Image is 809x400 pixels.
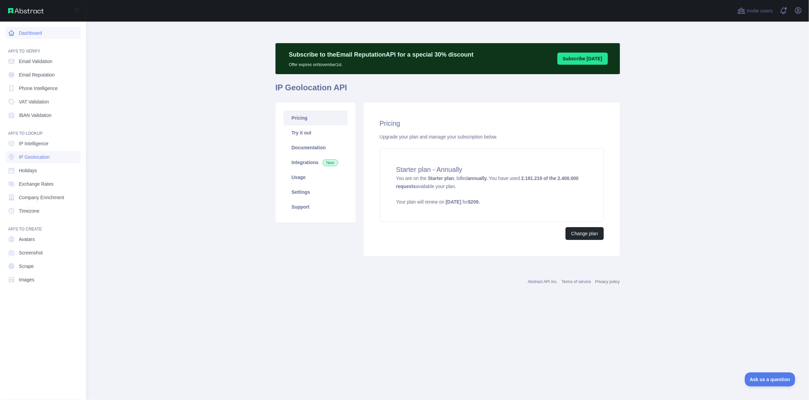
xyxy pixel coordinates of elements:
[19,98,49,105] span: VAT Validation
[5,40,81,54] div: API'S TO VERIFY
[468,199,480,205] strong: $ 209 .
[380,119,604,128] h2: Pricing
[396,165,587,174] h4: Starter plan - Annually
[284,155,347,170] a: Integrations New
[5,260,81,272] a: Scrape
[5,151,81,163] a: IP Geolocation
[284,185,347,199] a: Settings
[736,5,774,16] button: Invite users
[289,59,474,67] p: Offer expires on November 1st.
[5,164,81,177] a: Holidays
[428,176,454,181] strong: Starter plan
[19,71,55,78] span: Email Reputation
[5,274,81,286] a: Images
[5,247,81,259] a: Screenshot
[5,69,81,81] a: Email Reputation
[275,82,620,98] h1: IP Geolocation API
[562,279,591,284] a: Terms of service
[565,227,603,240] button: Change plan
[446,199,461,205] strong: [DATE]
[5,233,81,245] a: Avatars
[5,178,81,190] a: Exchange Rates
[396,176,587,205] span: You are on the , billed You have used available your plan.
[284,125,347,140] a: Try it out
[5,218,81,232] div: API'S TO CREATE
[5,82,81,94] a: Phone Intelligence
[284,111,347,125] a: Pricing
[5,27,81,39] a: Dashboard
[19,236,35,243] span: Avatars
[284,170,347,185] a: Usage
[284,199,347,214] a: Support
[19,276,34,283] span: Images
[380,133,604,140] div: Upgrade your plan and manage your subscription below.
[19,249,43,256] span: Screenshot
[19,154,50,160] span: IP Geolocation
[19,208,39,214] span: Timezone
[5,205,81,217] a: Timezone
[323,159,338,166] span: New
[557,53,608,65] button: Subscribe [DATE]
[5,96,81,108] a: VAT Validation
[396,198,587,205] p: Your plan will renew on for
[468,176,488,181] strong: annually.
[19,140,48,147] span: IP Intelligence
[5,191,81,204] a: Company Enrichment
[19,263,34,270] span: Scrape
[528,279,558,284] a: Abstract API Inc.
[284,140,347,155] a: Documentation
[289,50,474,59] p: Subscribe to the Email Reputation API for a special 30 % discount
[5,109,81,121] a: IBAN Validation
[19,181,53,187] span: Exchange Rates
[747,7,773,15] span: Invite users
[8,8,44,13] img: Abstract API
[19,112,51,119] span: IBAN Validation
[745,372,796,387] iframe: Toggle Customer Support
[5,123,81,136] div: API'S TO LOOKUP
[5,55,81,67] a: Email Validation
[595,279,620,284] a: Privacy policy
[5,137,81,150] a: IP Intelligence
[19,58,52,65] span: Email Validation
[19,167,37,174] span: Holidays
[19,85,58,92] span: Phone Intelligence
[19,194,64,201] span: Company Enrichment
